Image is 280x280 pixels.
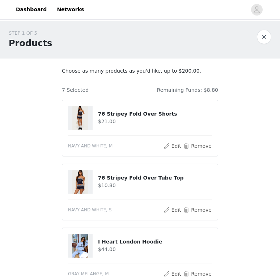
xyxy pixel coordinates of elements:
img: I Heart London Hoodie [72,234,88,258]
h4: $44.00 [98,246,212,253]
img: 76 Stripey Fold Over Shorts [72,106,88,130]
button: Edit [163,142,182,150]
h4: Remaining Funds: $8.80 [157,86,218,94]
button: Remove [183,270,212,278]
button: Remove [183,206,212,214]
h1: Products [9,37,52,50]
span: GRAY MELANGE, M [68,271,109,277]
h4: 76 Stripey Fold Over Tube Top [98,174,212,182]
button: Edit [163,270,182,278]
button: Edit [163,206,182,214]
span: NAVY AND WHITE, M [68,143,113,149]
p: Choose as many products as you'd like, up to $200.00. [62,67,218,75]
div: STEP 1 OF 5 [9,30,52,37]
button: Remove [183,142,212,150]
img: 76 Stripey Fold Over Tube Top [72,170,88,194]
span: NAVY AND WHITE, S [68,207,112,213]
h4: I Heart London Hoodie [98,238,212,246]
div: avatar [253,4,260,16]
h4: $10.80 [98,182,212,189]
h4: 7 Selected [62,86,89,94]
h4: 76 Stripey Fold Over Shorts [98,110,212,118]
h4: $21.00 [98,118,212,125]
a: Dashboard [12,1,51,18]
a: Networks [52,1,88,18]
